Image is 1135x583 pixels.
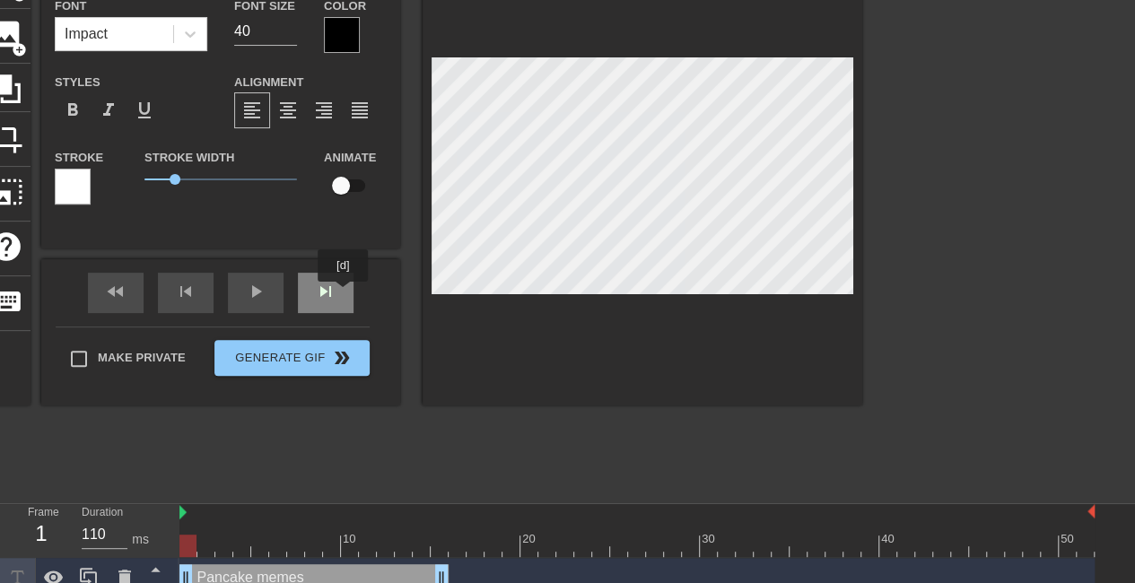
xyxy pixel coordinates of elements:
label: Styles [55,74,100,91]
div: Frame [14,504,68,556]
button: Generate Gif [214,340,370,376]
span: format_italic [98,100,119,121]
span: format_align_center [277,100,299,121]
div: ms [132,530,149,549]
span: double_arrow [331,347,353,369]
span: skip_next [315,281,336,302]
div: 20 [522,530,538,548]
span: format_align_right [313,100,335,121]
label: Animate [324,149,376,167]
label: Stroke Width [144,149,234,167]
span: format_align_left [241,100,263,121]
div: 30 [702,530,718,548]
span: skip_previous [175,281,196,302]
div: 10 [343,530,359,548]
div: Impact [65,23,108,45]
span: format_underline [134,100,155,121]
div: 40 [881,530,897,548]
div: 50 [1061,530,1077,548]
span: format_bold [62,100,83,121]
span: fast_rewind [105,281,127,302]
img: bound-end.png [1087,504,1095,518]
span: format_align_justify [349,100,371,121]
span: add_circle [12,42,27,57]
label: Stroke [55,149,103,167]
span: play_arrow [245,281,266,302]
label: Duration [82,508,123,518]
span: Generate Gif [222,347,362,369]
span: Make Private [98,349,186,367]
div: 1 [28,518,55,550]
label: Alignment [234,74,303,91]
